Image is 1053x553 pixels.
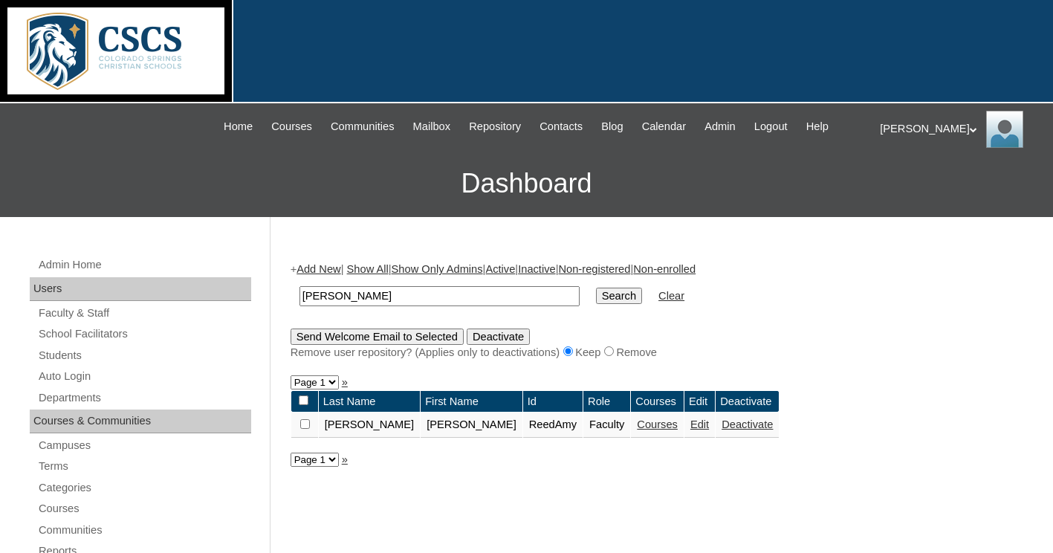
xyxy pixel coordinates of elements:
span: Repository [469,118,521,135]
td: Faculty [583,413,630,438]
a: Repository [461,118,528,135]
input: Search [596,288,642,304]
div: Remove user repository? (Applies only to deactivations) Keep Remove [291,345,1026,360]
h3: Dashboard [7,150,1046,217]
span: Help [806,118,829,135]
a: School Facilitators [37,325,251,343]
a: Show Only Admins [392,263,483,275]
a: Campuses [37,436,251,455]
td: Id [523,391,583,413]
a: Non-registered [558,263,630,275]
img: logo-white.png [7,7,224,94]
a: Contacts [532,118,590,135]
a: Help [799,118,836,135]
span: Admin [704,118,736,135]
td: Role [583,391,630,413]
td: [PERSON_NAME] [319,413,421,438]
a: » [342,376,348,388]
a: Deactivate [722,418,773,430]
td: Last Name [319,391,421,413]
a: Admin Home [37,256,251,274]
a: Categories [37,479,251,497]
span: Contacts [540,118,583,135]
span: Communities [331,118,395,135]
a: Courses [637,418,678,430]
a: Non-enrolled [633,263,696,275]
span: Calendar [642,118,686,135]
td: First Name [421,391,522,413]
div: Users [30,277,251,301]
span: Blog [601,118,623,135]
td: [PERSON_NAME] [421,413,522,438]
td: Deactivate [716,391,779,413]
span: Home [224,118,253,135]
a: Clear [658,290,684,302]
a: Add New [297,263,340,275]
a: Students [37,346,251,365]
img: Kathy Landers [986,111,1023,148]
a: Communities [323,118,402,135]
a: Logout [747,118,795,135]
span: Logout [754,118,788,135]
td: ReedAmy [523,413,583,438]
a: Courses [264,118,320,135]
span: Courses [271,118,312,135]
input: Send Welcome Email to Selected [291,329,464,345]
a: Auto Login [37,367,251,386]
a: Terms [37,457,251,476]
a: Home [216,118,260,135]
a: Edit [690,418,709,430]
div: Courses & Communities [30,410,251,433]
td: Edit [684,391,715,413]
a: Admin [697,118,743,135]
div: [PERSON_NAME] [880,111,1038,148]
a: Mailbox [406,118,459,135]
a: Departments [37,389,251,407]
a: » [342,453,348,465]
a: Inactive [518,263,556,275]
span: Mailbox [413,118,451,135]
a: Show All [347,263,389,275]
a: Active [485,263,515,275]
a: Faculty & Staff [37,304,251,323]
div: + | | | | | | [291,262,1026,360]
a: Courses [37,499,251,518]
a: Communities [37,521,251,540]
td: Courses [631,391,684,413]
input: Search [299,286,580,306]
a: Calendar [635,118,693,135]
a: Blog [594,118,630,135]
input: Deactivate [467,329,530,345]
